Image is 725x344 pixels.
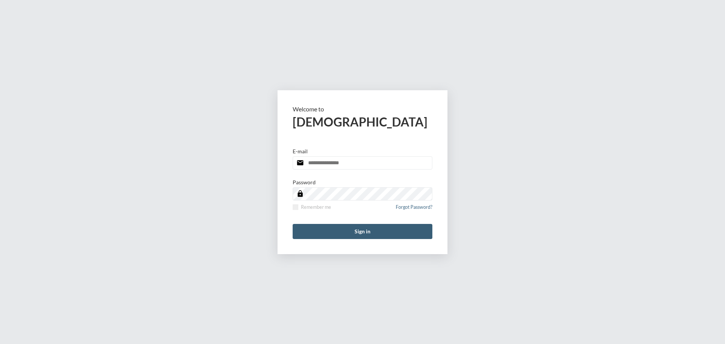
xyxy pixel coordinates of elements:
[293,204,331,210] label: Remember me
[293,105,432,113] p: Welcome to
[293,114,432,129] h2: [DEMOGRAPHIC_DATA]
[396,204,432,214] a: Forgot Password?
[293,179,316,185] p: Password
[293,148,308,154] p: E-mail
[293,224,432,239] button: Sign in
